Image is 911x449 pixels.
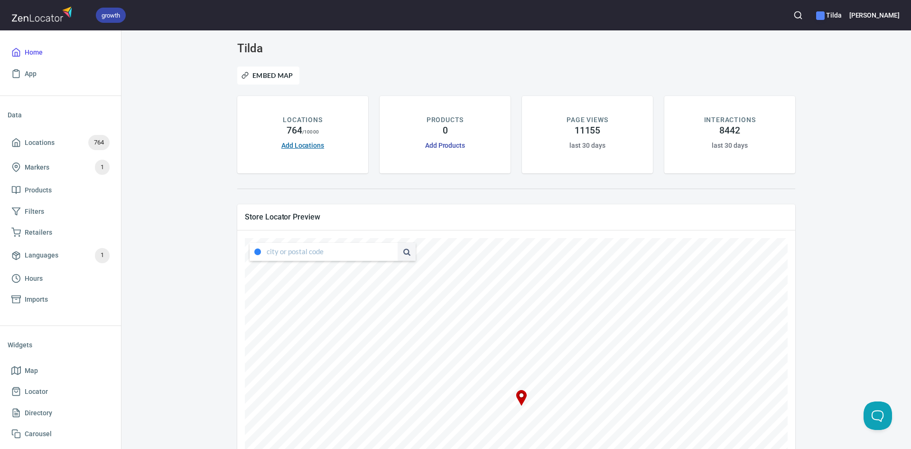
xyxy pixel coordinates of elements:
[95,162,110,173] span: 1
[8,268,113,289] a: Hours
[8,104,113,126] li: Data
[8,243,113,268] a: Languages1
[25,68,37,80] span: App
[88,137,110,148] span: 764
[25,227,52,239] span: Retailers
[237,42,416,55] h3: Tilda
[25,428,52,440] span: Carousel
[95,250,110,261] span: 1
[25,206,44,218] span: Filters
[96,8,126,23] div: growth
[267,243,398,261] input: city or postal code
[8,130,113,155] a: Locations764
[281,142,324,149] a: Add Locations
[704,115,756,125] p: INTERACTIONS
[567,115,608,125] p: PAGE VIEWS
[25,137,55,149] span: Locations
[302,128,319,135] p: / 10000
[11,4,75,24] img: zenlocator
[8,289,113,310] a: Imports
[849,10,900,20] h6: [PERSON_NAME]
[8,201,113,222] a: Filters
[8,360,113,382] a: Map
[243,70,293,81] span: Embed Map
[8,334,113,356] li: Widgets
[283,115,322,125] p: LOCATIONS
[8,180,113,201] a: Products
[25,407,52,419] span: Directory
[569,140,605,151] h6: last 30 days
[443,125,448,136] h4: 0
[25,273,43,285] span: Hours
[8,63,113,85] a: App
[96,10,126,20] span: growth
[575,125,601,136] h4: 11155
[25,162,49,173] span: Markers
[237,67,299,85] button: Embed Map
[8,155,113,180] a: Markers1
[25,365,38,377] span: Map
[427,115,464,125] p: PRODUCTS
[849,5,900,26] button: [PERSON_NAME]
[816,10,842,20] h6: Tilda
[816,5,842,26] div: Manage your apps
[712,140,747,151] h6: last 30 days
[425,142,465,149] a: Add Products
[245,212,788,222] span: Store Locator Preview
[719,125,740,136] h4: 8442
[864,401,892,430] iframe: Help Scout Beacon - Open
[8,423,113,445] a: Carousel
[25,47,43,58] span: Home
[25,249,58,261] span: Languages
[8,381,113,402] a: Locator
[788,5,809,26] button: Search
[25,386,48,398] span: Locator
[287,125,302,136] h4: 764
[8,222,113,243] a: Retailers
[8,42,113,63] a: Home
[816,11,825,20] button: color-5484F7
[8,402,113,424] a: Directory
[25,294,48,306] span: Imports
[25,184,52,196] span: Products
